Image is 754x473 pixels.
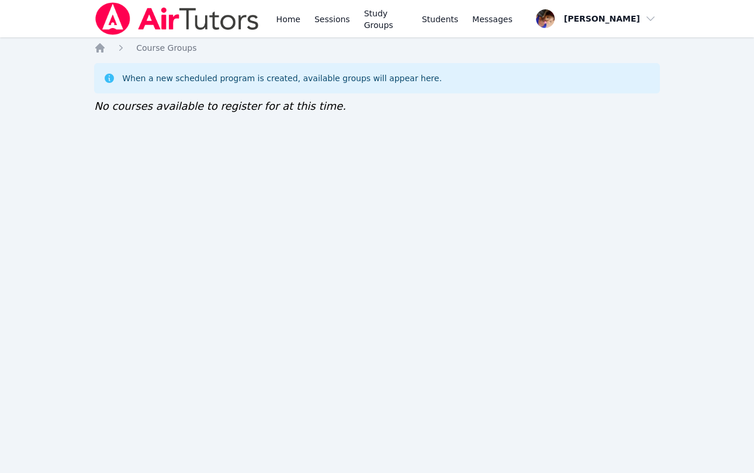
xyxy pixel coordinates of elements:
[136,42,196,54] a: Course Groups
[94,2,260,35] img: Air Tutors
[94,42,660,54] nav: Breadcrumb
[472,13,513,25] span: Messages
[122,72,442,84] div: When a new scheduled program is created, available groups will appear here.
[94,100,346,112] span: No courses available to register for at this time.
[136,43,196,53] span: Course Groups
